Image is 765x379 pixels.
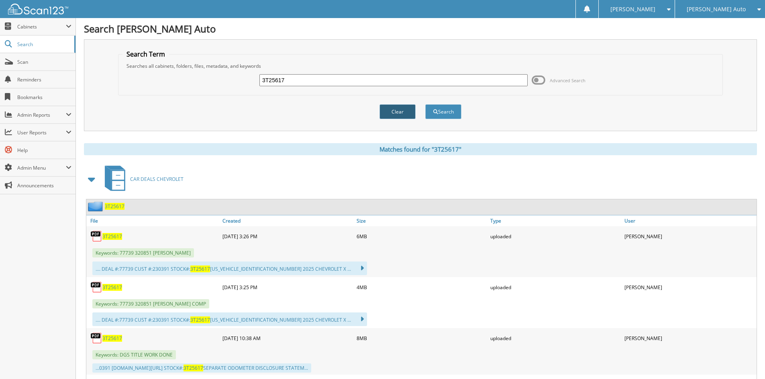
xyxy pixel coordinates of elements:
[90,230,102,242] img: PDF.png
[184,365,203,371] span: 3T25617
[92,248,194,257] span: Keywords: 77739 320851 [PERSON_NAME]
[90,332,102,344] img: PDF.png
[130,176,184,182] span: CAR DEALS CHEVROLET
[102,233,122,240] a: 3T25617
[17,41,70,48] span: Search
[100,163,184,195] a: CAR DEALS CHEVROLET
[610,7,655,12] span: [PERSON_NAME]
[622,228,757,244] div: [PERSON_NAME]
[122,63,718,69] div: Searches all cabinets, folders, files, metadata, and keywords
[355,228,489,244] div: 6MB
[84,143,757,155] div: Matches found for "3T25617"
[92,350,176,359] span: Keywords: DGS TITLE WORK DONE
[92,312,367,326] div: .... DEAL #:77739 CUST #:230391 STOCK#: [US_VEHICLE_IDENTIFICATION_NUMBER] 2025 CHEVROLET X ...
[92,299,209,308] span: Keywords: 77739 320851 [PERSON_NAME] COMP
[687,7,746,12] span: [PERSON_NAME] Auto
[84,22,757,35] h1: Search [PERSON_NAME] Auto
[355,330,489,346] div: 8MB
[92,363,311,373] div: ...0391 [DOMAIN_NAME][URL] STOCK#: SEPARATE ODOMETER DISCLOSURE STATEM...
[17,59,71,65] span: Scan
[8,4,68,14] img: scan123-logo-white.svg
[17,94,71,101] span: Bookmarks
[622,279,757,295] div: [PERSON_NAME]
[17,76,71,83] span: Reminders
[220,228,355,244] div: [DATE] 3:26 PM
[220,215,355,226] a: Created
[425,104,461,119] button: Search
[92,261,367,275] div: .... DEAL #:77739 CUST #:230391 STOCK#: [US_VEHICLE_IDENTIFICATION_NUMBER] 2025 CHEVROLET X ...
[220,279,355,295] div: [DATE] 3:25 PM
[17,129,66,136] span: User Reports
[190,316,210,323] span: 3T25617
[379,104,416,119] button: Clear
[622,215,757,226] a: User
[17,111,66,118] span: Admin Reports
[17,147,71,154] span: Help
[102,335,122,342] a: 3T25617
[355,215,489,226] a: Size
[88,201,105,211] img: folder2.png
[17,164,66,171] span: Admin Menu
[488,215,622,226] a: Type
[122,50,169,59] legend: Search Term
[17,182,71,189] span: Announcements
[550,77,585,83] span: Advanced Search
[725,340,765,379] iframe: Chat Widget
[622,330,757,346] div: [PERSON_NAME]
[86,215,220,226] a: File
[488,330,622,346] div: uploaded
[355,279,489,295] div: 4MB
[17,23,66,30] span: Cabinets
[488,228,622,244] div: uploaded
[220,330,355,346] div: [DATE] 10:38 AM
[488,279,622,295] div: uploaded
[102,284,122,291] a: 3T25617
[90,281,102,293] img: PDF.png
[190,266,210,272] span: 3T25617
[105,203,124,210] a: 3T25617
